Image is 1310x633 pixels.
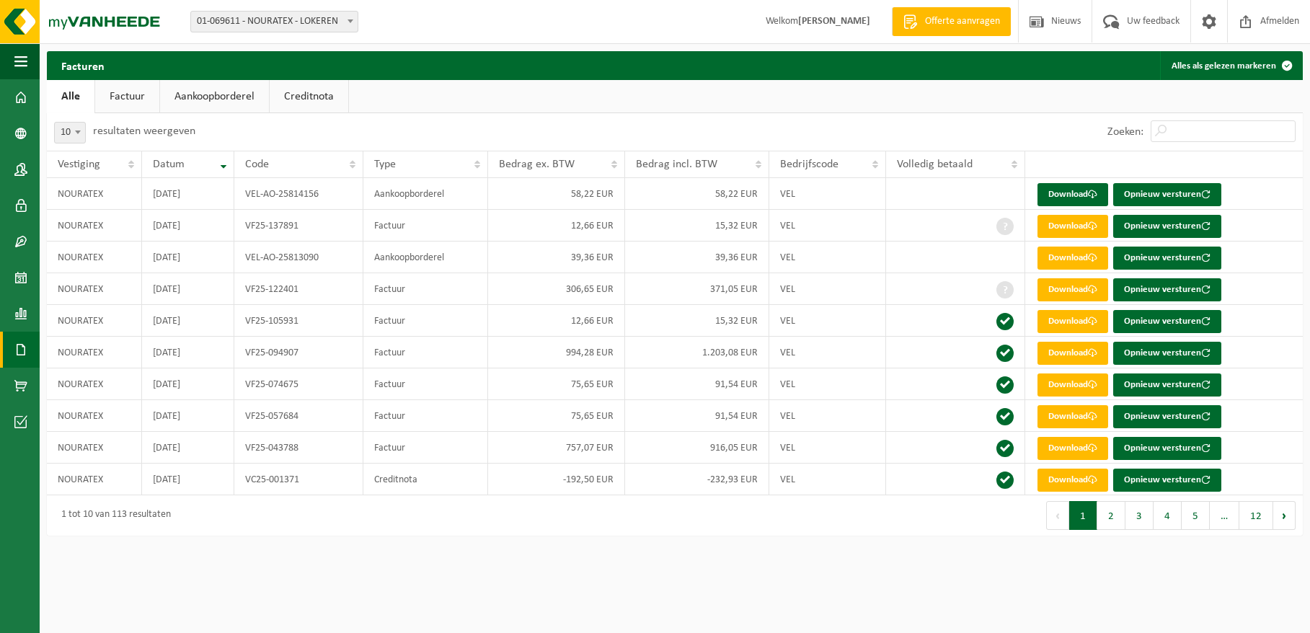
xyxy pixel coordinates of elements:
[488,273,625,305] td: 306,65 EUR
[191,12,358,32] span: 01-069611 - NOURATEX - LOKEREN
[625,337,769,368] td: 1.203,08 EUR
[499,159,575,170] span: Bedrag ex. BTW
[93,125,195,137] label: resultaten weergeven
[625,210,769,242] td: 15,32 EUR
[488,337,625,368] td: 994,28 EUR
[363,464,488,495] td: Creditnota
[142,368,234,400] td: [DATE]
[780,159,838,170] span: Bedrijfscode
[1125,501,1154,530] button: 3
[1037,278,1108,301] a: Download
[234,273,363,305] td: VF25-122401
[1113,405,1221,428] button: Opnieuw versturen
[270,80,348,113] a: Creditnota
[363,368,488,400] td: Factuur
[47,210,142,242] td: NOURATEX
[1097,501,1125,530] button: 2
[769,368,886,400] td: VEL
[1210,501,1239,530] span: …
[636,159,717,170] span: Bedrag incl. BTW
[769,305,886,337] td: VEL
[769,337,886,368] td: VEL
[47,432,142,464] td: NOURATEX
[153,159,185,170] span: Datum
[625,464,769,495] td: -232,93 EUR
[363,210,488,242] td: Factuur
[363,432,488,464] td: Factuur
[488,432,625,464] td: 757,07 EUR
[1037,342,1108,365] a: Download
[1107,126,1143,138] label: Zoeken:
[58,159,100,170] span: Vestiging
[47,305,142,337] td: NOURATEX
[1037,310,1108,333] a: Download
[47,178,142,210] td: NOURATEX
[1113,437,1221,460] button: Opnieuw versturen
[769,210,886,242] td: VEL
[769,273,886,305] td: VEL
[47,400,142,432] td: NOURATEX
[1273,501,1296,530] button: Next
[625,432,769,464] td: 916,05 EUR
[142,305,234,337] td: [DATE]
[1037,215,1108,238] a: Download
[47,368,142,400] td: NOURATEX
[769,400,886,432] td: VEL
[54,122,86,143] span: 10
[363,305,488,337] td: Factuur
[234,242,363,273] td: VEL-AO-25813090
[234,464,363,495] td: VC25-001371
[142,178,234,210] td: [DATE]
[234,210,363,242] td: VF25-137891
[47,242,142,273] td: NOURATEX
[1113,215,1221,238] button: Opnieuw versturen
[1037,183,1108,206] a: Download
[1037,405,1108,428] a: Download
[488,210,625,242] td: 12,66 EUR
[234,337,363,368] td: VF25-094907
[234,432,363,464] td: VF25-043788
[1113,183,1221,206] button: Opnieuw versturen
[625,368,769,400] td: 91,54 EUR
[1182,501,1210,530] button: 5
[625,242,769,273] td: 39,36 EUR
[1239,501,1273,530] button: 12
[47,51,119,79] h2: Facturen
[47,337,142,368] td: NOURATEX
[142,273,234,305] td: [DATE]
[488,368,625,400] td: 75,65 EUR
[234,305,363,337] td: VF25-105931
[625,305,769,337] td: 15,32 EUR
[1037,469,1108,492] a: Download
[374,159,396,170] span: Type
[769,178,886,210] td: VEL
[245,159,269,170] span: Code
[142,337,234,368] td: [DATE]
[1113,373,1221,397] button: Opnieuw versturen
[1113,278,1221,301] button: Opnieuw versturen
[488,305,625,337] td: 12,66 EUR
[54,503,171,528] div: 1 tot 10 van 113 resultaten
[47,80,94,113] a: Alle
[488,178,625,210] td: 58,22 EUR
[1113,342,1221,365] button: Opnieuw versturen
[142,210,234,242] td: [DATE]
[142,242,234,273] td: [DATE]
[142,464,234,495] td: [DATE]
[625,178,769,210] td: 58,22 EUR
[897,159,973,170] span: Volledig betaald
[1037,247,1108,270] a: Download
[769,432,886,464] td: VEL
[190,11,358,32] span: 01-069611 - NOURATEX - LOKEREN
[1037,437,1108,460] a: Download
[798,16,870,27] strong: [PERSON_NAME]
[1037,373,1108,397] a: Download
[142,432,234,464] td: [DATE]
[921,14,1004,29] span: Offerte aanvragen
[95,80,159,113] a: Factuur
[1160,51,1301,80] button: Alles als gelezen markeren
[55,123,85,143] span: 10
[47,464,142,495] td: NOURATEX
[769,242,886,273] td: VEL
[1113,310,1221,333] button: Opnieuw versturen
